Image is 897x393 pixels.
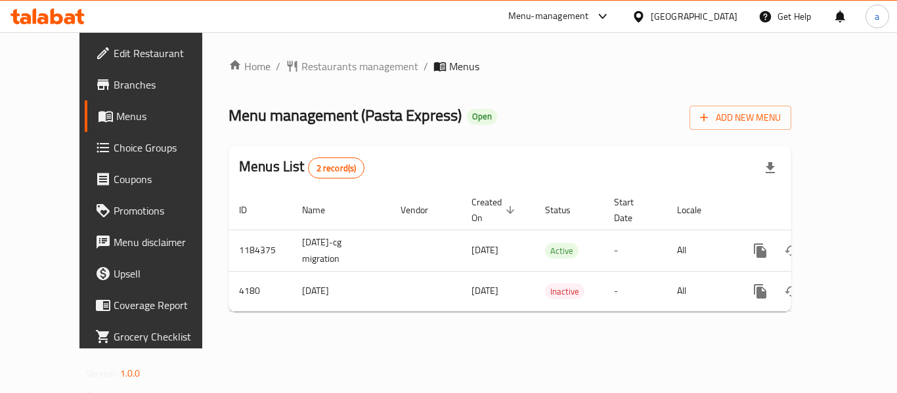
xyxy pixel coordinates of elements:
[309,162,364,175] span: 2 record(s)
[120,365,141,382] span: 1.0.0
[545,284,584,299] span: Inactive
[700,110,781,126] span: Add New Menu
[545,243,579,259] div: Active
[292,230,390,271] td: [DATE]-cg migration
[745,235,776,266] button: more
[292,271,390,311] td: [DATE]
[229,58,271,74] a: Home
[545,243,579,259] span: Active
[114,234,219,250] span: Menu disclaimer
[875,9,879,24] span: a
[85,289,229,321] a: Coverage Report
[85,195,229,226] a: Promotions
[776,235,808,266] button: Change Status
[229,271,292,311] td: 4180
[508,9,589,24] div: Menu-management
[85,69,229,100] a: Branches
[239,157,364,178] h2: Menus List
[776,276,808,307] button: Change Status
[471,241,498,259] span: [DATE]
[467,109,497,125] div: Open
[689,106,791,130] button: Add New Menu
[85,132,229,163] a: Choice Groups
[114,266,219,281] span: Upsell
[745,276,776,307] button: more
[114,329,219,344] span: Grocery Checklist
[755,152,786,184] div: Export file
[114,140,219,155] span: Choice Groups
[301,58,418,74] span: Restaurants management
[667,230,734,271] td: All
[471,282,498,299] span: [DATE]
[239,202,264,218] span: ID
[114,77,219,93] span: Branches
[229,230,292,271] td: 1184375
[86,365,118,382] span: Version:
[401,202,445,218] span: Vendor
[276,58,280,74] li: /
[85,163,229,195] a: Coupons
[545,202,588,218] span: Status
[667,271,734,311] td: All
[467,111,497,122] span: Open
[651,9,737,24] div: [GEOGRAPHIC_DATA]
[449,58,479,74] span: Menus
[229,190,881,312] table: enhanced table
[286,58,418,74] a: Restaurants management
[229,100,462,130] span: Menu management ( Pasta Express )
[603,271,667,311] td: -
[114,203,219,218] span: Promotions
[85,321,229,352] a: Grocery Checklist
[114,45,219,61] span: Edit Restaurant
[471,194,519,226] span: Created On
[677,202,718,218] span: Locale
[85,100,229,132] a: Menus
[114,171,219,187] span: Coupons
[603,230,667,271] td: -
[424,58,428,74] li: /
[302,202,342,218] span: Name
[734,190,881,230] th: Actions
[614,194,651,226] span: Start Date
[85,258,229,289] a: Upsell
[85,37,229,69] a: Edit Restaurant
[229,58,791,74] nav: breadcrumb
[85,226,229,258] a: Menu disclaimer
[116,108,219,124] span: Menus
[114,297,219,313] span: Coverage Report
[308,157,365,178] div: Total records count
